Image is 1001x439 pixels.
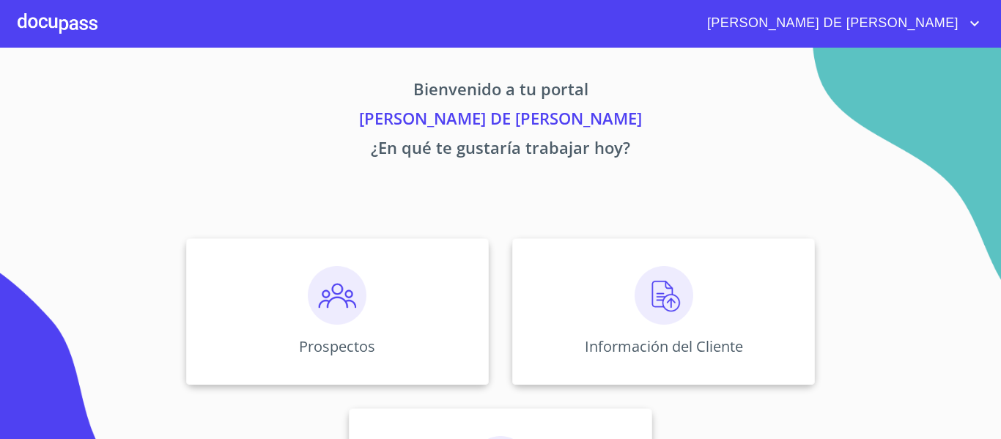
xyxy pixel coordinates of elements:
p: Bienvenido a tu portal [49,77,952,106]
img: prospectos.png [308,266,366,325]
span: [PERSON_NAME] DE [PERSON_NAME] [696,12,966,35]
img: carga.png [635,266,693,325]
p: Prospectos [299,336,375,356]
p: Información del Cliente [585,336,743,356]
button: account of current user [696,12,983,35]
p: ¿En qué te gustaría trabajar hoy? [49,136,952,165]
p: [PERSON_NAME] DE [PERSON_NAME] [49,106,952,136]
